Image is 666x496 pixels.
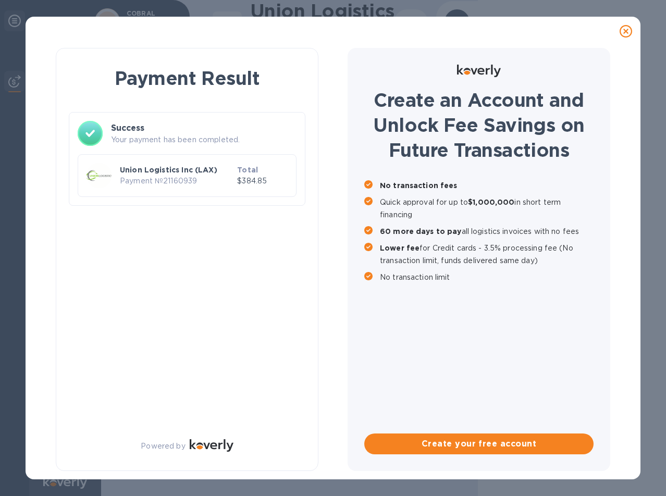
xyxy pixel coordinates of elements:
h3: Success [111,122,297,134]
b: $1,000,000 [468,198,514,206]
h1: Payment Result [73,65,301,91]
p: Your payment has been completed. [111,134,297,145]
b: No transaction fees [380,181,458,190]
p: for Credit cards - 3.5% processing fee (No transaction limit, funds delivered same day) [380,242,594,267]
button: Create your free account [364,433,594,454]
img: Logo [190,439,233,452]
p: $384.85 [237,176,288,187]
b: 60 more days to pay [380,227,462,235]
p: all logistics invoices with no fees [380,225,594,238]
p: No transaction limit [380,271,594,283]
span: Create your free account [373,438,585,450]
p: Powered by [141,441,185,452]
b: Lower fee [380,244,420,252]
p: Payment № 21160939 [120,176,233,187]
h1: Create an Account and Unlock Fee Savings on Future Transactions [364,88,594,163]
b: Total [237,166,258,174]
p: Quick approval for up to in short term financing [380,196,594,221]
p: Union Logistics Inc (LAX) [120,165,233,175]
img: Logo [457,65,501,77]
